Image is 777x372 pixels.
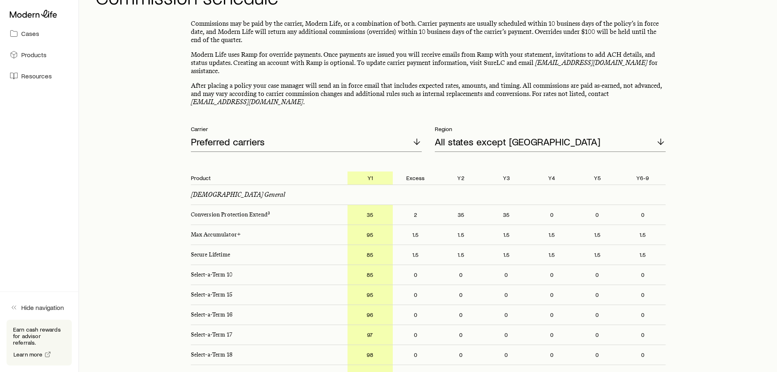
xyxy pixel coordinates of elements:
p: 35 [348,205,393,225]
p: 1.5 [620,245,665,265]
p: 0 [529,285,574,305]
p: [DEMOGRAPHIC_DATA] General [191,191,285,199]
p: 1.5 [529,245,574,265]
p: Modern Life uses Ramp for override payments. Once payments are issued you will receive emails fro... [191,51,666,75]
p: 0 [438,265,483,285]
p: Y3 [484,172,529,185]
p: 35 [438,205,483,225]
p: 1.5 [393,225,438,245]
p: Carrier [191,126,422,132]
p: 0 [620,305,665,325]
a: Cases [7,25,72,42]
p: All states except [GEOGRAPHIC_DATA] [435,136,600,147]
p: Commissions may be paid by the carrier, Modern Life, or a combination of both. Carrier payments a... [191,20,666,44]
a: [EMAIL_ADDRESS][DOMAIN_NAME] [191,98,303,106]
p: 0 [575,305,620,325]
span: Cases [21,29,39,38]
sup: 3 [268,210,270,216]
p: 0 [484,265,529,285]
p: Excess [393,172,438,185]
p: Product [184,172,348,185]
p: 0 [529,305,574,325]
p: 1.5 [529,225,574,245]
span: Products [21,51,46,59]
p: Earn cash rewards for advisor referrals. [13,326,65,346]
p: 0 [438,285,483,305]
p: 0 [529,345,574,365]
p: Select-a-Term 15 [184,285,348,305]
p: 0 [484,285,529,305]
p: 1.5 [620,225,665,245]
p: 0 [620,345,665,365]
span: Hide navigation [21,303,64,312]
p: 2 [393,205,438,225]
p: 85 [348,265,393,285]
p: Conversion Protection Extend [184,205,348,225]
p: 0 [393,345,438,365]
p: Y1 [348,172,393,185]
div: Earn cash rewards for advisor referrals.Learn more [7,320,72,365]
span: Resources [21,72,52,80]
a: [EMAIL_ADDRESS][DOMAIN_NAME] [535,59,647,67]
p: 96 [348,305,393,325]
p: 0 [393,285,438,305]
p: 1.5 [575,225,620,245]
p: Y5 [575,172,620,185]
p: 1.5 [575,245,620,265]
p: Select-a-Term 18 [184,345,348,365]
p: 0 [575,205,620,225]
p: 1.5 [438,225,483,245]
p: 0 [529,325,574,345]
p: 0 [575,325,620,345]
p: 0 [620,285,665,305]
p: 97 [348,325,393,345]
p: 0 [575,285,620,305]
p: Region [435,126,666,132]
p: 85 [348,245,393,265]
a: 3 [268,211,270,218]
p: 1.5 [484,225,529,245]
p: 35 [484,205,529,225]
p: 1.5 [393,245,438,265]
p: Y6-9 [620,172,665,185]
p: 0 [438,325,483,345]
p: 0 [438,345,483,365]
p: 0 [620,205,665,225]
p: Y2 [438,172,483,185]
p: 0 [575,345,620,365]
p: 0 [620,325,665,345]
p: 1.5 [438,245,483,265]
p: 95 [348,285,393,305]
a: Products [7,46,72,64]
p: Max Accumulator+ [184,225,348,245]
p: 0 [484,345,529,365]
p: 0 [575,265,620,285]
p: 0 [529,205,574,225]
button: Hide navigation [7,298,72,316]
p: 0 [438,305,483,325]
p: Select-a-Term 17 [184,325,348,345]
a: Resources [7,67,72,85]
p: 95 [348,225,393,245]
p: 0 [393,305,438,325]
p: 98 [348,345,393,365]
span: Learn more [13,352,43,357]
p: 0 [393,325,438,345]
p: Select-a-Term 16 [184,305,348,325]
p: Preferred carriers [191,136,265,147]
p: Secure Lifetime [184,245,348,265]
p: 0 [620,265,665,285]
p: 0 [484,325,529,345]
p: 1.5 [484,245,529,265]
p: 0 [393,265,438,285]
p: 0 [529,265,574,285]
p: After placing a policy your case manager will send an in force email that includes expected rates... [191,82,666,106]
p: Select-a-Term 10 [184,265,348,285]
p: 0 [484,305,529,325]
p: Y4 [529,172,574,185]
